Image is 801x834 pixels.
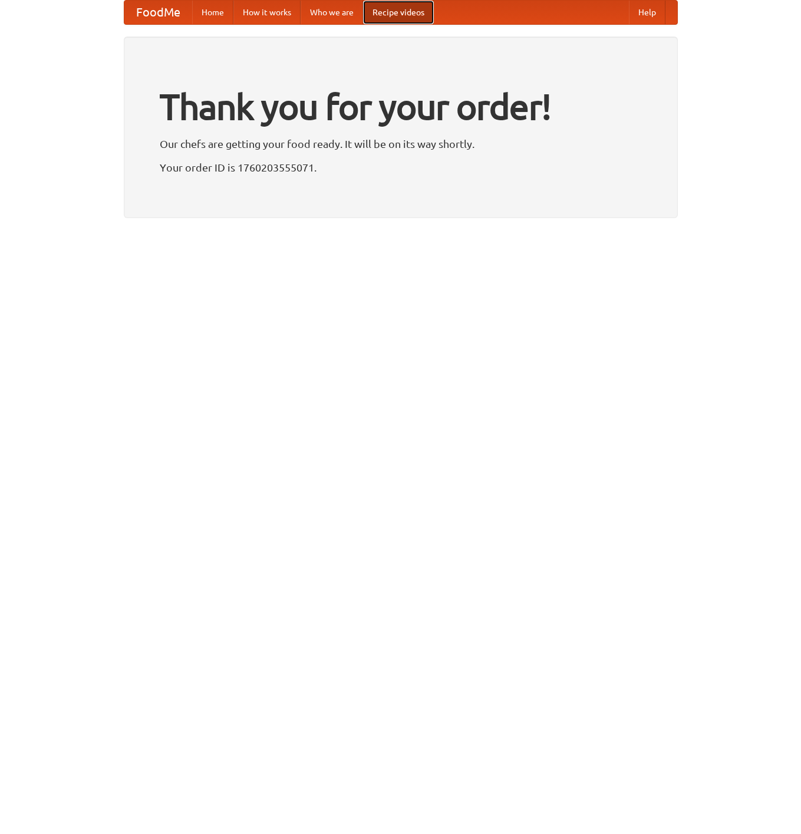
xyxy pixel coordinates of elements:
[233,1,301,24] a: How it works
[160,135,642,153] p: Our chefs are getting your food ready. It will be on its way shortly.
[160,159,642,176] p: Your order ID is 1760203555071.
[124,1,192,24] a: FoodMe
[160,78,642,135] h1: Thank you for your order!
[301,1,363,24] a: Who we are
[192,1,233,24] a: Home
[363,1,434,24] a: Recipe videos
[629,1,665,24] a: Help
